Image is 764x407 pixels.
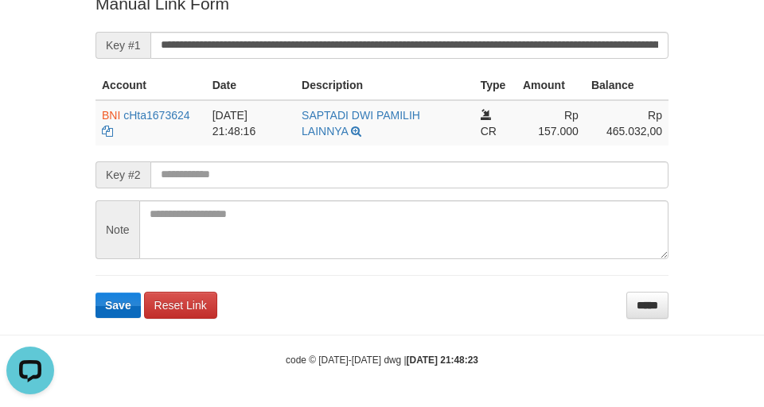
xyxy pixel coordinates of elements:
[206,71,295,100] th: Date
[95,71,206,100] th: Account
[95,32,150,59] span: Key #1
[474,71,516,100] th: Type
[585,100,668,145] td: Rp 465.032,00
[154,299,207,312] span: Reset Link
[6,6,54,54] button: Open LiveChat chat widget
[95,200,139,259] span: Note
[102,125,113,138] a: Copy cHta1673624 to clipboard
[95,293,141,318] button: Save
[102,109,120,122] span: BNI
[206,100,295,145] td: [DATE] 21:48:16
[407,355,478,366] strong: [DATE] 21:48:23
[302,109,420,138] a: SAPTADI DWI PAMILIH LAINNYA
[516,71,585,100] th: Amount
[105,299,131,312] span: Save
[123,109,189,122] a: cHta1673624
[95,161,150,188] span: Key #2
[144,292,217,319] a: Reset Link
[481,125,497,138] span: CR
[286,355,478,366] small: code © [DATE]-[DATE] dwg |
[585,71,668,100] th: Balance
[516,100,585,145] td: Rp 157.000
[295,71,474,100] th: Description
